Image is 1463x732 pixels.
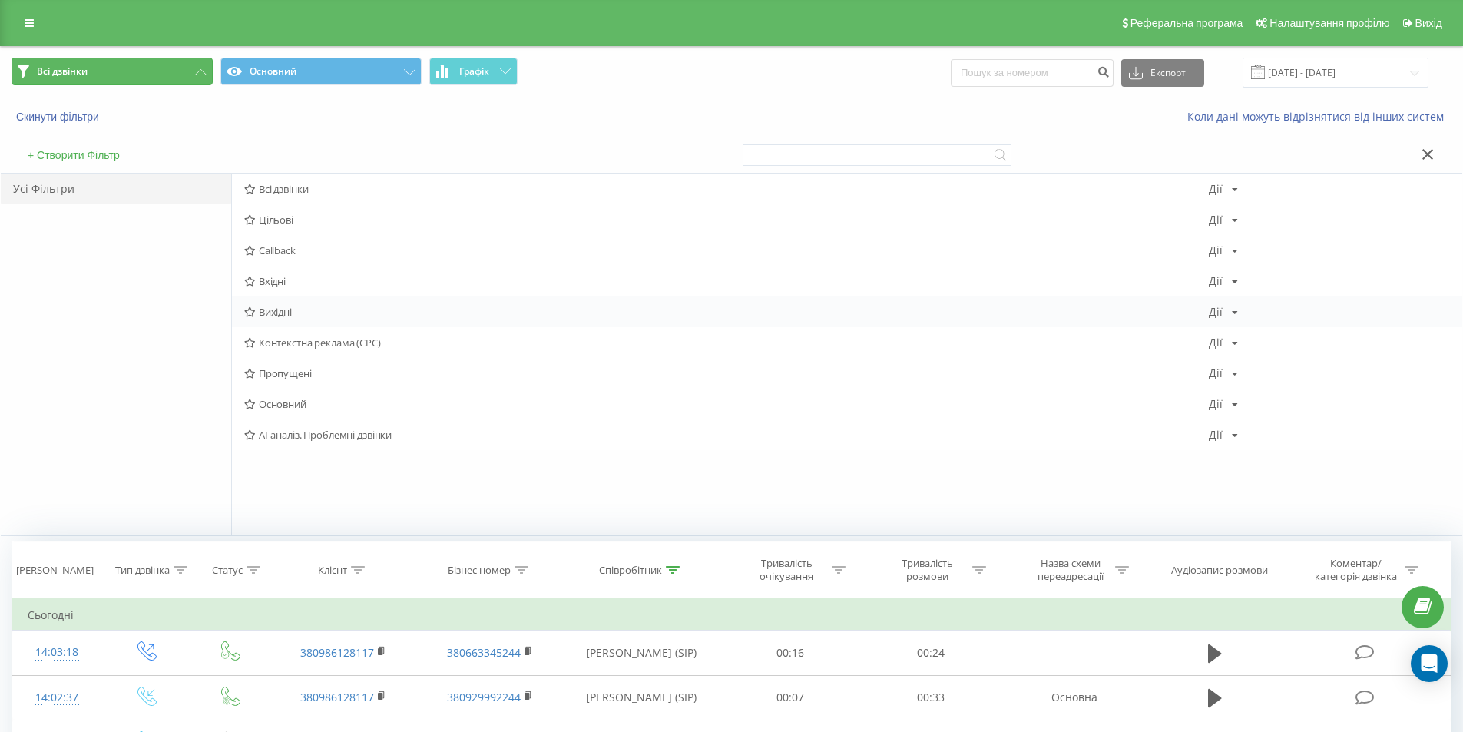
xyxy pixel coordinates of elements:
span: Всі дзвінки [244,184,1209,194]
span: Пропущені [244,368,1209,379]
div: Тип дзвінка [115,564,170,577]
span: Вихід [1415,17,1442,29]
td: 00:33 [861,675,1001,720]
div: Дії [1209,306,1223,317]
button: Закрити [1417,147,1439,164]
div: Дії [1209,184,1223,194]
span: Callback [244,245,1209,256]
div: 14:02:37 [28,683,87,713]
div: Дії [1209,245,1223,256]
div: 14:03:18 [28,638,87,667]
div: Open Intercom Messenger [1411,645,1448,682]
a: 380986128117 [300,645,374,660]
a: 380663345244 [447,645,521,660]
div: Дії [1209,214,1223,225]
div: Бізнес номер [448,564,511,577]
div: Статус [212,564,243,577]
div: Коментар/категорія дзвінка [1311,557,1401,583]
span: Графік [459,66,489,77]
div: Назва схеми переадресації [1029,557,1111,583]
div: Дії [1209,429,1223,440]
a: Коли дані можуть відрізнятися вiд інших систем [1187,109,1451,124]
div: Дії [1209,276,1223,287]
div: Аудіозапис розмови [1171,564,1268,577]
td: 00:07 [720,675,861,720]
td: 00:24 [861,631,1001,675]
div: Дії [1209,399,1223,409]
td: Основна [1001,675,1147,720]
span: Основний [244,399,1209,409]
div: Співробітник [599,564,662,577]
td: [PERSON_NAME] (SIP) [563,631,720,675]
td: Сьогодні [12,600,1451,631]
div: Дії [1209,337,1223,348]
button: Основний [220,58,422,85]
span: Контекстна реклама (CPC) [244,337,1209,348]
button: Експорт [1121,59,1204,87]
a: 380986128117 [300,690,374,704]
button: + Створити Фільтр [23,148,124,162]
button: Графік [429,58,518,85]
span: Цільові [244,214,1209,225]
button: Всі дзвінки [12,58,213,85]
span: Вхідні [244,276,1209,287]
td: [PERSON_NAME] (SIP) [563,675,720,720]
span: Всі дзвінки [37,65,88,78]
div: Клієнт [318,564,347,577]
td: 00:16 [720,631,861,675]
div: [PERSON_NAME] [16,564,94,577]
div: Тривалість очікування [746,557,828,583]
span: Налаштування профілю [1269,17,1389,29]
div: Дії [1209,368,1223,379]
span: Вихідні [244,306,1209,317]
div: Усі Фільтри [1,174,231,204]
input: Пошук за номером [951,59,1114,87]
button: Скинути фільтри [12,110,107,124]
span: Реферальна програма [1130,17,1243,29]
span: AI-аналіз. Проблемні дзвінки [244,429,1209,440]
div: Тривалість розмови [886,557,968,583]
a: 380929992244 [447,690,521,704]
